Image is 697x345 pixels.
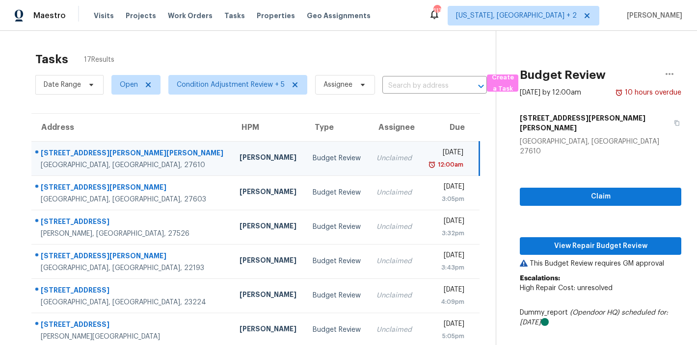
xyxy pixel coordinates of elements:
div: Budget Review [313,325,361,335]
i: (Opendoor HQ) [570,309,619,316]
div: [PERSON_NAME], [GEOGRAPHIC_DATA], 27526 [41,229,224,239]
span: Work Orders [168,11,213,21]
div: [STREET_ADDRESS] [41,217,224,229]
div: Unclaimed [376,188,412,197]
div: 10 hours overdue [623,88,681,98]
div: [PERSON_NAME] [240,221,297,233]
th: Type [305,114,369,141]
div: [DATE] [428,148,463,160]
div: Budget Review [313,256,361,266]
div: 4:09pm [428,297,464,307]
span: Date Range [44,80,81,90]
b: Escalations: [520,275,560,282]
div: [DATE] [428,250,464,263]
div: [PERSON_NAME] [240,324,297,336]
button: Copy Address [668,109,681,137]
button: Create a Task [487,74,518,92]
h2: Tasks [35,54,68,64]
div: [STREET_ADDRESS][PERSON_NAME] [41,251,224,263]
div: Unclaimed [376,291,412,300]
div: [STREET_ADDRESS][PERSON_NAME][PERSON_NAME] [41,148,224,160]
span: [US_STATE], [GEOGRAPHIC_DATA] + 2 [456,11,577,21]
div: [STREET_ADDRESS] [41,285,224,297]
span: [PERSON_NAME] [623,11,682,21]
div: Unclaimed [376,325,412,335]
div: Budget Review [313,222,361,232]
div: [PERSON_NAME] [240,290,297,302]
div: Unclaimed [376,153,412,163]
th: HPM [232,114,305,141]
p: This Budget Review requires GM approval [520,259,681,269]
h5: [STREET_ADDRESS][PERSON_NAME][PERSON_NAME] [520,113,668,133]
div: [DATE] by 12:00am [520,88,581,98]
h2: Budget Review [520,70,606,80]
div: 3:43pm [428,263,464,272]
div: [PERSON_NAME] [240,187,297,199]
div: [PERSON_NAME] [240,255,297,268]
div: 12:00am [436,160,463,170]
input: Search by address [382,78,459,94]
span: Assignee [323,80,352,90]
div: [GEOGRAPHIC_DATA], [GEOGRAPHIC_DATA] 27610 [520,137,681,156]
div: [STREET_ADDRESS][PERSON_NAME] [41,182,224,195]
img: Overdue Alarm Icon [615,88,623,98]
span: 17 Results [84,55,114,65]
div: [GEOGRAPHIC_DATA], [GEOGRAPHIC_DATA], 22193 [41,263,224,273]
th: Address [31,114,232,141]
div: 5:05pm [428,331,464,341]
button: Claim [520,188,681,206]
div: [STREET_ADDRESS] [41,320,224,332]
img: Overdue Alarm Icon [428,160,436,170]
span: Properties [257,11,295,21]
span: Maestro [33,11,66,21]
div: Budget Review [313,153,361,163]
span: Visits [94,11,114,21]
button: Open [474,79,488,93]
button: View Repair Budget Review [520,237,681,255]
div: [GEOGRAPHIC_DATA], [GEOGRAPHIC_DATA], 27610 [41,160,224,170]
th: Due [420,114,480,141]
th: Assignee [369,114,420,141]
div: Budget Review [313,291,361,300]
div: 3:32pm [428,228,464,238]
span: High Repair Cost: unresolved [520,285,613,292]
div: Dummy_report [520,308,681,327]
div: [PERSON_NAME][GEOGRAPHIC_DATA] [41,332,224,342]
span: Tasks [224,12,245,19]
div: Unclaimed [376,222,412,232]
div: [PERSON_NAME] [240,152,297,165]
div: [DATE] [428,319,464,331]
span: Geo Assignments [307,11,371,21]
div: Unclaimed [376,256,412,266]
span: Projects [126,11,156,21]
span: Create a Task [492,72,513,95]
div: 113 [433,6,440,16]
div: Budget Review [313,188,361,197]
div: [DATE] [428,182,464,194]
div: [GEOGRAPHIC_DATA], [GEOGRAPHIC_DATA], 27603 [41,195,224,204]
div: [DATE] [428,285,464,297]
div: [GEOGRAPHIC_DATA], [GEOGRAPHIC_DATA], 23224 [41,297,224,307]
span: Claim [528,191,673,203]
span: Condition Adjustment Review + 5 [177,80,285,90]
span: Open [120,80,138,90]
span: View Repair Budget Review [528,240,673,252]
div: 3:05pm [428,194,464,204]
div: [DATE] [428,216,464,228]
